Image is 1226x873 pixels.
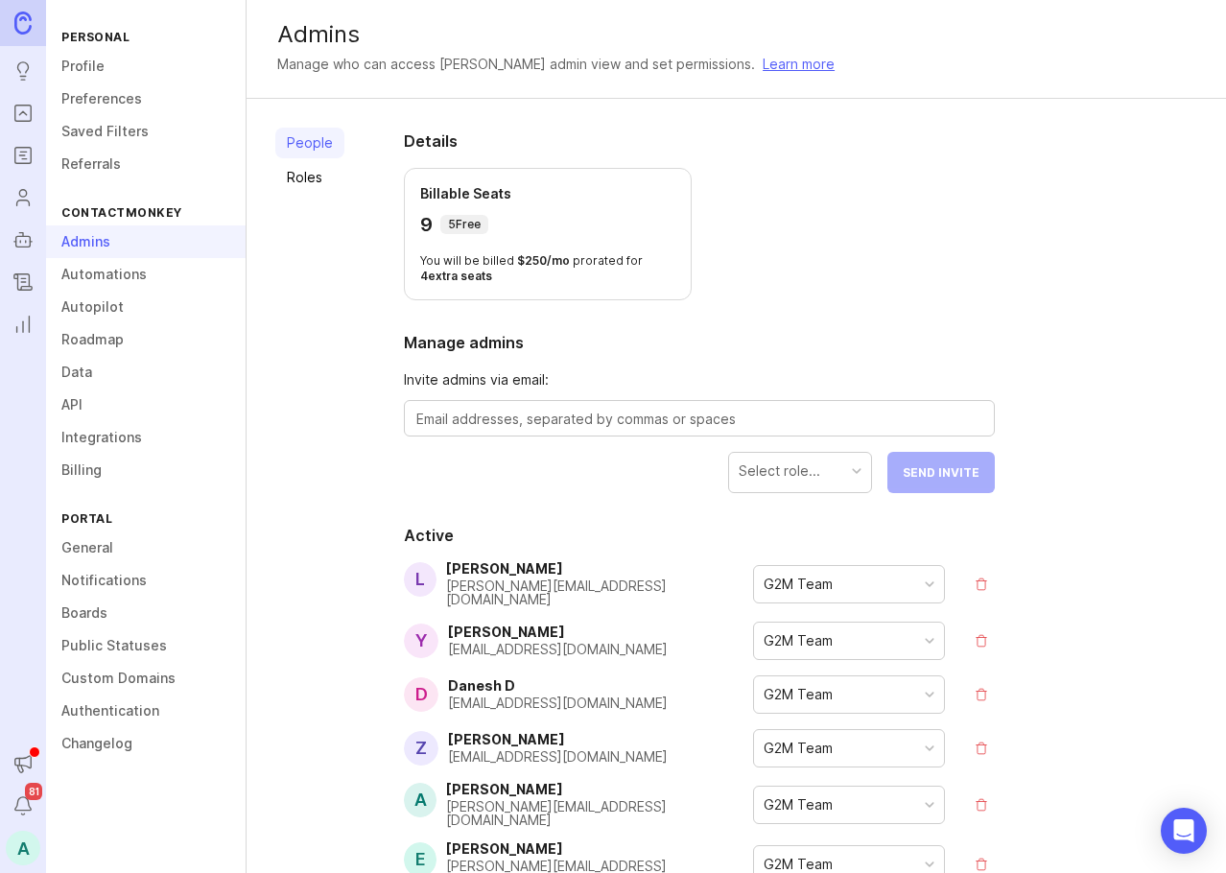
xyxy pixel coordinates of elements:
[448,696,668,710] div: [EMAIL_ADDRESS][DOMAIN_NAME]
[6,746,40,781] button: Announcements
[764,794,833,815] div: G2M Team
[46,597,246,629] a: Boards
[46,323,246,356] a: Roadmap
[46,421,246,454] a: Integrations
[404,331,995,354] h2: Manage admins
[6,265,40,299] a: Changelog
[446,579,753,606] div: [PERSON_NAME][EMAIL_ADDRESS][DOMAIN_NAME]
[968,681,995,708] button: remove
[404,624,438,658] div: Y
[968,571,995,598] button: remove
[404,783,436,817] div: A
[448,733,668,746] div: [PERSON_NAME]
[6,54,40,88] a: Ideas
[404,524,995,547] h2: Active
[46,24,246,50] div: Personal
[446,800,753,827] div: [PERSON_NAME][EMAIL_ADDRESS][DOMAIN_NAME]
[517,253,570,268] span: $ 250 / mo
[404,677,438,712] div: D
[446,842,753,856] div: [PERSON_NAME]
[420,253,675,284] p: You will be billed prorated for
[277,23,1195,46] div: Admins
[448,625,668,639] div: [PERSON_NAME]
[448,217,481,232] p: 5 Free
[25,783,42,800] span: 81
[46,200,246,225] div: ContactMonkey
[764,630,833,651] div: G2M Team
[46,695,246,727] a: Authentication
[6,138,40,173] a: Roadmaps
[46,662,246,695] a: Custom Domains
[46,291,246,323] a: Autopilot
[764,738,833,759] div: G2M Team
[404,130,995,153] h2: Details
[46,564,246,597] a: Notifications
[420,211,433,238] p: 9
[968,791,995,818] button: remove
[420,184,675,203] p: Billable Seats
[446,783,753,796] div: [PERSON_NAME]
[1161,808,1207,854] div: Open Intercom Messenger
[446,562,753,576] div: [PERSON_NAME]
[404,731,438,766] div: Z
[448,643,668,656] div: [EMAIL_ADDRESS][DOMAIN_NAME]
[46,506,246,531] div: Portal
[764,684,833,705] div: G2M Team
[739,460,820,482] div: Select role...
[46,258,246,291] a: Automations
[6,831,40,865] button: A
[763,54,835,75] a: Learn more
[46,454,246,486] a: Billing
[6,96,40,130] a: Portal
[46,50,246,83] a: Profile
[6,180,40,215] a: Users
[46,727,246,760] a: Changelog
[46,115,246,148] a: Saved Filters
[46,148,246,180] a: Referrals
[968,735,995,762] button: remove
[6,223,40,257] a: Autopilot
[46,83,246,115] a: Preferences
[46,629,246,662] a: Public Statuses
[275,162,344,193] a: Roles
[275,128,344,158] a: People
[6,789,40,823] button: Notifications
[404,562,436,597] div: L
[420,269,492,283] span: 4 extra seats
[46,356,246,389] a: Data
[6,307,40,342] a: Reporting
[448,750,668,764] div: [EMAIL_ADDRESS][DOMAIN_NAME]
[46,531,246,564] a: General
[14,12,32,34] img: Canny Home
[46,389,246,421] a: API
[448,679,668,693] div: Danesh D
[968,627,995,654] button: remove
[404,369,995,390] span: Invite admins via email:
[277,54,755,75] div: Manage who can access [PERSON_NAME] admin view and set permissions.
[764,574,833,595] div: G2M Team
